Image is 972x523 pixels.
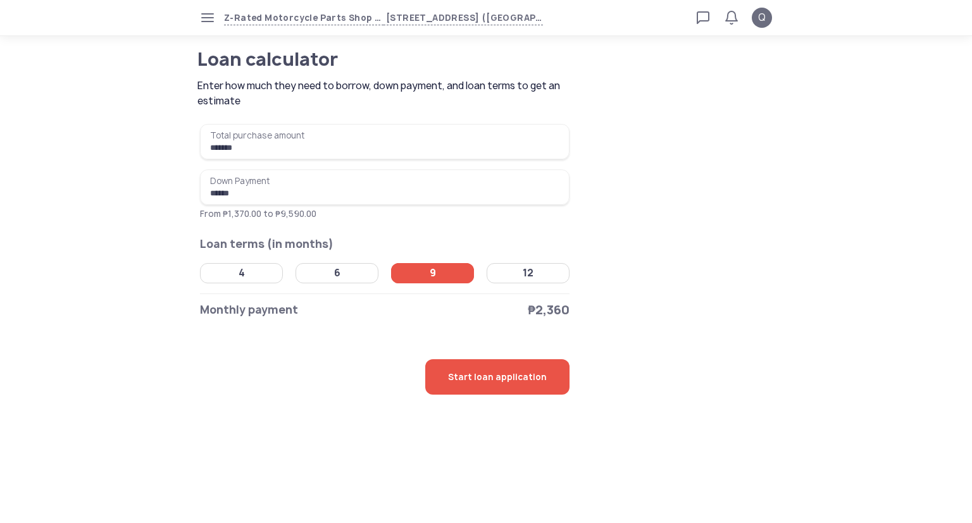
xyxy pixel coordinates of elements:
input: Down PaymentFrom ₱1,370.00 to ₱9,590.00 [200,169,570,205]
span: [STREET_ADDRESS] ([GEOGRAPHIC_DATA]), undefined, PHL [383,11,543,25]
div: 9 [430,267,436,280]
button: Z-Rated Motorcycle Parts Shop Las Piñas[STREET_ADDRESS] ([GEOGRAPHIC_DATA]), undefined, PHL [224,11,543,25]
span: Start loan application [448,359,547,395]
input: Total purchase amount [200,124,570,159]
button: Start loan application [425,359,570,395]
span: ₱2,360 [528,301,570,319]
div: 12 [523,267,533,280]
span: Q [758,10,766,25]
span: Z-Rated Motorcycle Parts Shop Las Piñas [224,11,383,25]
p: From ₱1,370.00 to ₱9,590.00 [200,207,570,220]
button: Q [752,8,772,28]
h2: Loan terms (in months) [200,235,570,253]
div: 4 [239,267,245,280]
span: Enter how much they need to borrow, down payment, and loan terms to get an estimate [197,78,574,109]
h1: Loan calculator [197,51,523,68]
div: 6 [334,267,340,280]
span: Monthly payment [200,301,298,319]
